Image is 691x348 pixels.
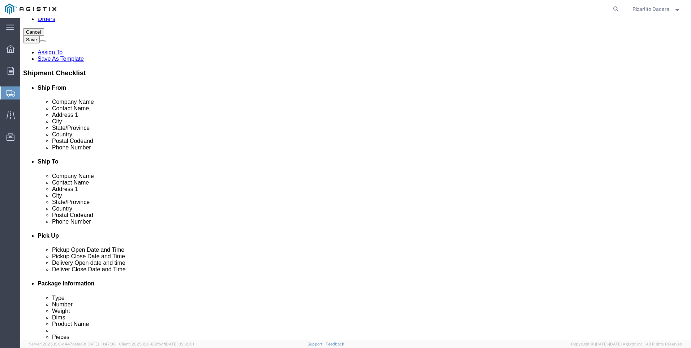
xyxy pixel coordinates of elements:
span: Rizarlito Dacara [632,5,669,13]
span: Copyright © [DATE]-[DATE] Agistix Inc., All Rights Reserved [571,341,682,347]
iframe: FS Legacy Container [20,18,691,340]
button: Rizarlito Dacara [632,5,681,13]
a: Feedback [326,342,344,346]
span: [DATE] 10:47:06 [86,342,116,346]
a: Support [308,342,326,346]
img: logo [5,4,56,14]
span: [DATE] 09:39:01 [165,342,194,346]
span: Server: 2025.19.0-d447cefac8f [29,342,116,346]
span: Client: 2025.19.0-129fbcf [119,342,194,346]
